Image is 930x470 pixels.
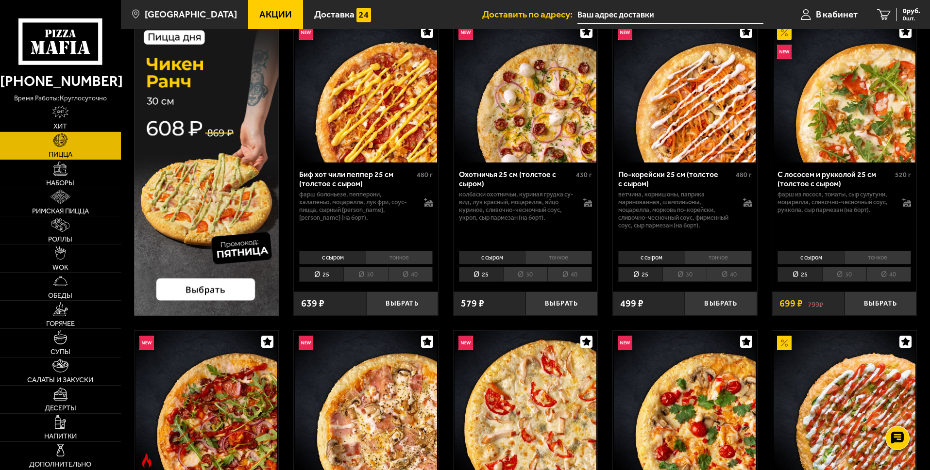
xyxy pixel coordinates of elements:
[778,191,893,214] p: фарш из лосося, томаты, сыр сулугуни, моцарелла, сливочно-чесночный соус, руккола, сыр пармезан (...
[356,8,371,22] img: 15daf4d41897b9f0e9f617042186c801.svg
[459,251,525,264] li: с сыром
[295,21,437,162] img: Биф хот чили пеппер 25 см (толстое с сыром)
[613,21,757,162] a: НовинкаПо-корейски 25 см (толстое с сыром)
[299,25,313,40] img: Новинка
[46,320,75,327] span: Горячее
[685,251,752,264] li: тонкое
[866,267,911,282] li: 40
[45,405,76,412] span: Десерты
[145,10,237,19] span: [GEOGRAPHIC_DATA]
[777,25,792,40] img: Акционный
[620,299,643,308] span: 499 ₽
[44,433,77,440] span: Напитки
[259,10,292,19] span: Акции
[903,16,920,21] span: 0 шт.
[895,171,911,179] span: 520 г
[903,8,920,15] span: 0 руб.
[816,10,858,19] span: В кабинет
[618,25,632,40] img: Новинка
[366,292,438,315] button: Выбрать
[388,267,433,282] li: 40
[299,267,343,282] li: 25
[618,170,733,188] div: По-корейски 25 см (толстое с сыром)
[51,348,70,356] span: Супы
[525,292,597,315] button: Выбрать
[139,336,154,350] img: Новинка
[461,299,484,308] span: 579 ₽
[458,25,473,40] img: Новинка
[525,251,592,264] li: тонкое
[778,170,893,188] div: С лососем и рукколой 25 см (толстое с сыром)
[48,292,72,299] span: Обеды
[49,151,72,158] span: Пицца
[707,267,751,282] li: 40
[32,208,89,215] span: Римская пицца
[778,251,844,264] li: с сыром
[455,21,596,162] img: Охотничья 25 см (толстое с сыром)
[618,251,685,264] li: с сыром
[772,21,916,162] a: АкционныйНовинкаС лососем и рукколой 25 см (толстое с сыром)
[458,336,473,350] img: Новинка
[294,21,438,162] a: НовинкаБиф хот чили пеппер 25 см (толстое с сыром)
[459,170,574,188] div: Охотничья 25 см (толстое с сыром)
[547,267,592,282] li: 40
[482,10,577,19] span: Доставить по адресу:
[576,171,592,179] span: 430 г
[459,267,503,282] li: 25
[778,267,822,282] li: 25
[53,123,67,130] span: Хит
[454,21,598,162] a: НовинкаОхотничья 25 см (толстое с сыром)
[577,6,763,24] input: Ваш адрес доставки
[52,264,68,271] span: WOK
[29,461,91,468] span: Дополнительно
[299,191,414,222] p: фарш болоньезе, пепперони, халапеньо, моцарелла, лук фри, соус-пицца, сырный [PERSON_NAME], [PERS...
[366,251,433,264] li: тонкое
[299,336,313,350] img: Новинка
[777,336,792,350] img: Акционный
[822,267,866,282] li: 30
[618,191,733,229] p: ветчина, корнишоны, паприка маринованная, шампиньоны, моцарелла, морковь по-корейски, сливочно-че...
[139,453,154,468] img: Острое блюдо
[779,299,803,308] span: 699 ₽
[46,179,74,187] span: Наборы
[777,45,792,59] img: Новинка
[343,267,388,282] li: 30
[774,21,915,162] img: С лососем и рукколой 25 см (толстое с сыром)
[301,299,324,308] span: 639 ₽
[845,292,916,315] button: Выбрать
[27,376,93,384] span: Салаты и закуски
[808,299,823,308] s: 799 ₽
[736,171,752,179] span: 480 г
[618,336,632,350] img: Новинка
[685,292,757,315] button: Выбрать
[844,251,911,264] li: тонкое
[48,236,72,243] span: Роллы
[614,21,756,162] img: По-корейски 25 см (толстое с сыром)
[314,10,355,19] span: Доставка
[662,267,707,282] li: 30
[299,170,414,188] div: Биф хот чили пеппер 25 см (толстое с сыром)
[503,267,547,282] li: 30
[299,251,366,264] li: с сыром
[417,171,433,179] span: 480 г
[618,267,662,282] li: 25
[459,191,574,222] p: колбаски охотничьи, куриная грудка су-вид, лук красный, моцарелла, яйцо куриное, сливочно-чесночн...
